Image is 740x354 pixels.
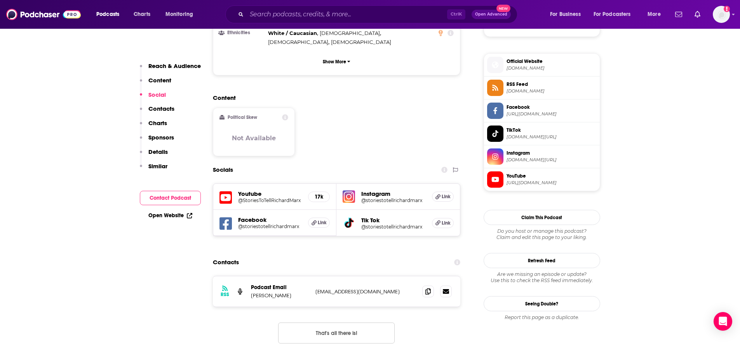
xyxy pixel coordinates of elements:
[507,65,597,71] span: storiestotellshow.com
[507,111,597,117] span: https://www.facebook.com/storiestotellrichardmarx
[507,104,597,111] span: Facebook
[487,126,597,142] a: TikTok[DOMAIN_NAME][URL]
[507,157,597,163] span: instagram.com/storiestotellrichardmarx
[221,291,229,298] h3: RSS
[550,9,581,20] span: For Business
[148,162,167,170] p: Similar
[140,162,167,177] button: Similar
[361,197,426,203] a: @storiestotellrichardmarx
[472,10,511,19] button: Open AdvancedNew
[140,91,166,105] button: Social
[507,81,597,88] span: RSS Feed
[331,39,391,45] span: [DEMOGRAPHIC_DATA]
[487,80,597,96] a: RSS Feed[DOMAIN_NAME]
[507,88,597,94] span: anchor.fm
[233,5,525,23] div: Search podcasts, credits, & more...
[148,148,168,155] p: Details
[484,271,600,284] div: Are we missing an episode or update? Use this to check the RSS feed immediately.
[238,197,302,203] a: @StoriesToTellRichardMarx
[228,115,257,120] h2: Political Skew
[315,288,416,295] p: [EMAIL_ADDRESS][DOMAIN_NAME]
[343,190,355,203] img: iconImage
[213,162,233,177] h2: Socials
[442,194,451,200] span: Link
[484,228,600,234] span: Do you host or manage this podcast?
[268,30,317,36] span: White / Caucasian
[713,6,730,23] span: Logged in as MTriantPPC
[315,194,323,200] h5: 17k
[318,220,327,226] span: Link
[713,6,730,23] button: Show profile menu
[594,9,631,20] span: For Podcasters
[507,134,597,140] span: tiktok.com/@storiestotellrichardmarx
[361,190,426,197] h5: Instagram
[129,8,155,21] a: Charts
[140,105,174,119] button: Contacts
[507,127,597,134] span: TikTok
[545,8,590,21] button: open menu
[487,171,597,188] a: YouTube[URL][DOMAIN_NAME]
[432,192,454,202] a: Link
[487,148,597,165] a: Instagram[DOMAIN_NAME][URL]
[507,150,597,157] span: Instagram
[648,9,661,20] span: More
[361,216,426,224] h5: Tik Tok
[484,253,600,268] button: Refresh Feed
[484,210,600,225] button: Claim This Podcast
[442,220,451,226] span: Link
[475,12,507,16] span: Open Advanced
[268,38,329,47] span: ,
[432,218,454,228] a: Link
[691,8,703,21] a: Show notifications dropdown
[148,119,167,127] p: Charts
[140,134,174,148] button: Sponsors
[238,190,302,197] h5: Youtube
[6,7,81,22] img: Podchaser - Follow, Share and Rate Podcasts
[447,9,465,19] span: Ctrl K
[484,228,600,241] div: Claim and edit this page to your liking.
[251,284,309,291] p: Podcast Email
[507,173,597,180] span: YouTube
[140,191,201,205] button: Contact Podcast
[140,119,167,134] button: Charts
[268,39,328,45] span: [DEMOGRAPHIC_DATA]
[507,180,597,186] span: https://www.youtube.com/@StoriesToTellRichardMarx
[278,323,395,344] button: Nothing here.
[238,216,302,223] h5: Facebook
[251,292,309,299] p: [PERSON_NAME]
[140,62,201,77] button: Reach & Audience
[484,296,600,311] a: Seeing Double?
[140,77,171,91] button: Content
[589,8,642,21] button: open menu
[487,103,597,119] a: Facebook[URL][DOMAIN_NAME]
[672,8,685,21] a: Show notifications dropdown
[219,30,265,35] h3: Ethnicities
[148,62,201,70] p: Reach & Audience
[219,54,454,69] button: Show More
[642,8,670,21] button: open menu
[507,58,597,65] span: Official Website
[148,91,166,98] p: Social
[148,77,171,84] p: Content
[247,8,447,21] input: Search podcasts, credits, & more...
[232,134,276,142] h3: Not Available
[308,218,330,228] a: Link
[496,5,510,12] span: New
[91,8,129,21] button: open menu
[148,212,192,219] a: Open Website
[96,9,119,20] span: Podcasts
[320,30,380,36] span: [DEMOGRAPHIC_DATA]
[713,6,730,23] img: User Profile
[213,255,239,270] h2: Contacts
[213,94,454,101] h2: Content
[165,9,193,20] span: Monitoring
[238,223,302,229] a: @storiestotellrichardmarx
[361,224,426,230] a: @storiestotellrichardmarx
[724,6,730,12] svg: Add a profile image
[484,314,600,321] div: Report this page as a duplicate.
